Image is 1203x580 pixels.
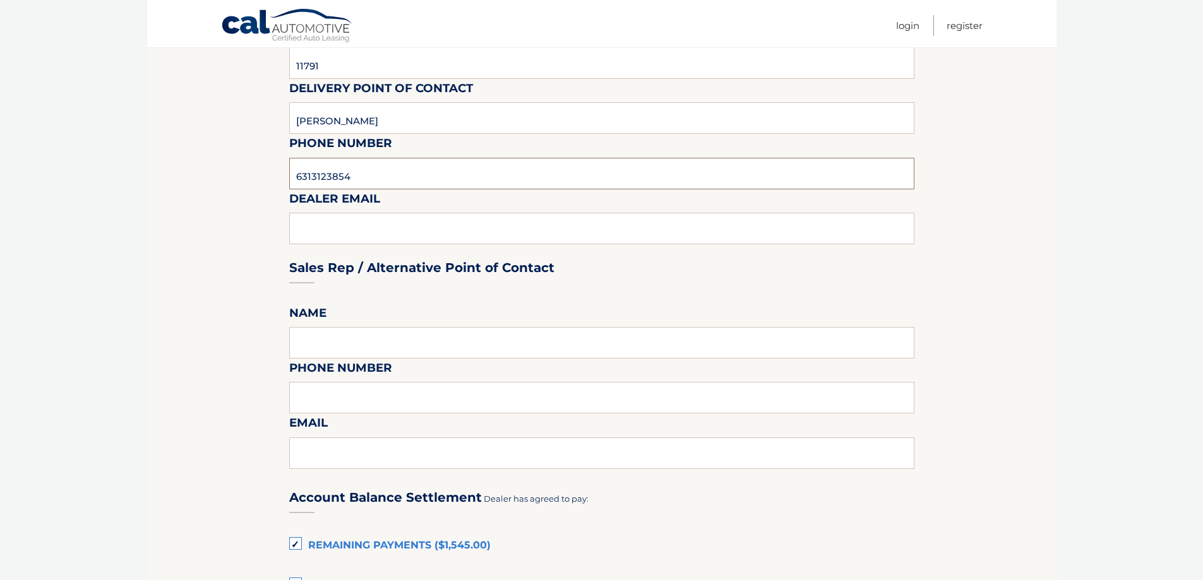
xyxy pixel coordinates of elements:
[289,533,914,559] label: Remaining Payments ($1,545.00)
[289,413,328,437] label: Email
[289,189,380,213] label: Dealer Email
[896,15,919,36] a: Login
[289,490,482,506] h3: Account Balance Settlement
[289,134,392,157] label: Phone Number
[289,358,392,382] label: Phone Number
[289,79,473,102] label: Delivery Point of Contact
[289,260,554,276] h3: Sales Rep / Alternative Point of Contact
[289,304,326,327] label: Name
[221,8,354,45] a: Cal Automotive
[947,15,983,36] a: Register
[484,494,589,504] span: Dealer has agreed to pay:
